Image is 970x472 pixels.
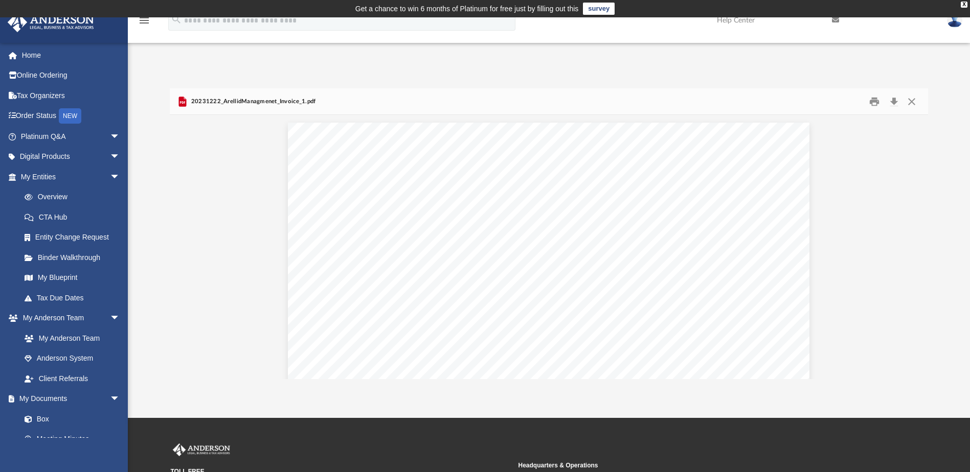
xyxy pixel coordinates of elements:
[110,167,130,187] span: arrow_drop_down
[699,258,707,411] span: H
[350,152,369,357] span: 
[591,225,605,379] span: 
[703,243,711,396] span: 5
[604,225,618,379] span: 
[570,258,578,411] span: R
[349,258,357,411] span: I
[567,152,585,357] span: 
[584,152,602,357] span: 
[14,187,136,207] a: Overview
[340,208,348,362] span: R
[59,108,81,124] div: NEW
[600,225,614,379] span: 
[7,308,130,328] a: My Anderson Teamarrow_drop_down
[522,225,536,379] span: 
[573,152,591,357] span: 
[367,152,385,357] span: 
[352,152,371,357] span: 
[385,152,403,357] span: 
[439,208,447,362] span: M
[575,152,594,357] span: 
[171,443,232,457] img: Anderson Advisors Platinum Portal
[170,115,928,379] div: File preview
[358,208,374,362] span: ;K
[767,42,783,221] span: 
[354,258,363,411] span: G
[170,88,928,379] div: Preview
[7,45,136,65] a: Home
[449,225,463,379] span: 
[417,225,431,379] span: 
[389,258,397,411] span: 2
[598,208,614,362] span: ;Z
[392,258,400,411] span: 5
[452,208,460,362] span: 3
[355,152,374,357] span: 
[704,258,712,411] span: 3
[773,243,781,396] span: 8
[591,208,599,362] span: 3
[444,208,453,362] span: 8
[526,208,534,362] span: 9
[636,152,647,357] span:  
[404,258,412,411] span: G
[698,243,707,396] span: 9
[424,152,435,357] span:  
[706,208,714,362] span: H
[777,243,785,396] span: 4
[700,208,708,362] span: 5
[760,272,774,425] span: 
[769,272,777,425] span: $
[14,328,125,348] a: My Anderson Team
[379,152,398,357] span: 
[771,258,779,411] span: H
[542,258,550,411] span: ^
[615,225,628,379] span: 
[318,258,332,411] span: 
[394,258,402,411] span: P
[757,208,765,362] span: :
[409,258,417,411] span: 9
[578,152,596,357] span: 
[505,208,513,362] span: ?
[374,208,382,362] span: 2
[655,225,663,379] span: C
[398,152,425,357] span: D
[354,225,368,379] span: 
[694,258,702,411] span: 2
[775,272,788,425] span: 
[418,152,437,357] span: 
[518,208,527,362] span: 2
[7,106,136,127] a: Order StatusNEW
[514,225,528,379] span: 
[651,208,666,362] span: 7G
[616,152,627,357] span: #
[14,207,136,227] a: CTA Hub
[760,258,769,411] span: X
[370,152,381,357] span: 0
[560,152,571,357] span: /
[864,93,885,109] button: Print
[593,225,601,379] span: U
[359,258,380,411] span: ] M
[595,208,603,362] span: 2
[376,152,395,357] span: 
[705,225,719,379] span: 
[697,258,705,411] span: 5
[464,225,478,379] span: 
[533,258,542,411] span: T
[7,65,136,86] a: Online Ordering
[14,288,136,308] a: Tax Due Dates
[313,35,326,172] span: 
[961,2,967,8] div: close
[528,225,536,379] span: !
[7,167,136,187] a: My Entitiesarrow_drop_down
[588,225,596,379] span: W
[7,147,136,167] a: Digital Productsarrow_drop_down
[662,225,676,379] span: 
[611,152,629,357] span: 
[714,208,723,362] span: Z
[765,243,774,396] span: G
[399,258,407,411] span: <
[559,20,574,292] span: ?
